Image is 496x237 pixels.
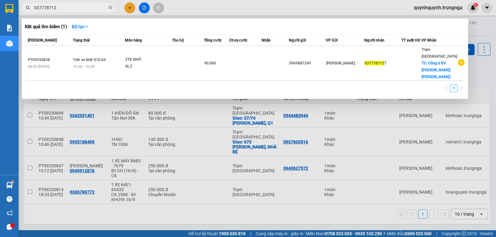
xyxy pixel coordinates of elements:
span: Người nhận [364,38,384,42]
span: right [459,86,463,90]
span: [PERSON_NAME] [326,61,355,65]
div: PT09250838 [28,57,71,63]
span: message [7,224,12,230]
img: warehouse-icon [6,182,13,188]
span: 037778712 [365,61,384,65]
span: Tổng cước [204,38,222,42]
span: 10:30 - 15/09 [73,64,95,69]
span: VP Nhận [421,38,436,42]
span: Trên xe 86B-010.04 [73,58,106,62]
span: Người gửi [289,38,306,42]
span: 08:09 [DATE] [28,64,49,69]
span: TC: Cổng 6 BV [PERSON_NAME] [PERSON_NAME] [422,61,450,79]
span: Thu hộ [172,38,184,42]
div: SL: 2 [125,63,172,70]
span: Nhãn [262,38,271,42]
div: 7 [365,60,401,67]
span: Trạm [GEOGRAPHIC_DATA] [422,47,457,59]
input: Tìm tên, số ĐT hoặc mã đơn [34,4,107,11]
li: Previous Page [443,85,450,92]
span: Trạng thái [73,38,90,42]
span: 90.000 [204,61,216,65]
button: Bộ lọcdown [67,22,94,32]
li: 1 [450,85,458,92]
span: VP Gửi [326,38,338,42]
span: [PERSON_NAME] [28,38,57,42]
div: 0969887249 [289,60,326,67]
span: question-circle [7,196,12,202]
span: TT xuất HĐ [401,38,420,42]
button: right [458,85,465,92]
span: notification [7,210,12,216]
span: left [445,86,448,90]
img: solution-icon [6,25,13,31]
span: search [26,6,30,10]
strong: Bộ lọc [72,24,89,29]
span: plus-circle [458,59,465,66]
span: close-circle [108,6,112,9]
button: left [443,85,450,92]
span: Chưa cước [229,38,247,42]
img: warehouse-icon [6,40,13,47]
span: down [84,24,89,29]
sup: 1 [12,181,14,183]
div: 2TX NHỎ [125,56,172,63]
span: close-circle [108,5,112,11]
img: logo-vxr [5,4,13,13]
h3: Kết quả tìm kiếm ( 1 ) [25,24,67,30]
span: Món hàng [125,38,142,42]
li: Next Page [458,85,465,92]
a: 1 [450,85,457,92]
